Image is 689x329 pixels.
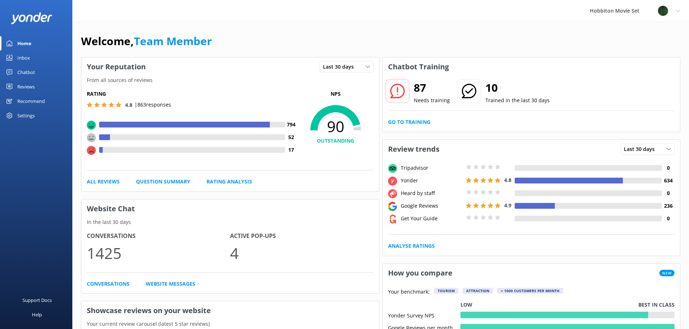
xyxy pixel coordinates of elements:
[87,90,298,98] h5: Rating
[285,133,298,141] h4: 52
[414,79,450,96] h2: 87
[399,189,464,197] div: Heard by staff
[136,178,190,186] a: Question Summary
[399,177,464,185] div: Yonder
[323,63,358,71] span: Last 30 days
[298,137,374,145] h4: OUTSTANDING
[659,270,675,276] span: New
[658,5,668,16] img: 34-1625720359.png
[388,242,435,250] a: Analyse Ratings
[662,202,675,210] h4: 236
[399,164,464,172] div: Tripadvisor
[17,36,31,51] div: Home
[81,76,379,84] p: From all sources of reviews
[87,280,129,288] a: Conversations
[434,288,458,294] div: Tourism
[504,177,511,183] span: 4.8
[662,177,675,185] h4: 634
[17,51,30,65] div: Inbox
[81,199,379,218] h3: Website Chat
[87,241,230,265] p: 1425
[125,101,132,108] span: 4.8
[460,301,472,309] p: Low
[81,301,379,320] h3: Showcase reviews on your website
[207,178,252,186] a: Rating Analysis
[463,288,493,294] div: Attraction
[32,307,42,322] div: Help
[298,117,374,135] span: 90
[230,241,373,265] p: 4
[624,145,659,153] span: Last 30 days
[399,202,464,210] div: Google Reviews
[17,94,45,108] div: Recommend
[504,202,511,209] span: 4.9
[81,320,379,328] p: Your current review carousel (latest 5 star reviews)
[135,101,171,109] p: | 863 responses
[146,280,195,288] a: Website Messages
[17,65,35,79] div: Chatbot
[497,288,563,294] div: > 1000 customers per month
[11,12,52,24] img: yonder-white-logo.png
[662,189,675,197] h4: 0
[22,293,52,307] div: Support Docs
[638,301,675,309] p: Best in class
[81,33,212,50] h1: Welcome,
[388,288,430,296] p: Your benchmark:
[285,121,298,129] h4: 794
[81,57,151,76] h3: Your Reputation
[87,231,230,241] h4: Conversations
[662,164,675,172] h4: 0
[230,231,373,241] h4: Active Pop-ups
[485,96,550,104] p: Trained in the last 30 days
[383,57,454,76] h3: Chatbot Training
[414,96,450,104] p: Needs training
[388,312,460,318] div: Yonder Survey NPS
[17,79,35,94] div: Reviews
[388,118,430,126] a: Go to Training
[134,34,212,48] a: Team Member
[298,90,374,98] p: NPS
[17,108,35,123] div: Settings
[87,178,120,186] a: All Reviews
[81,218,379,226] p: In the last 30 days
[285,146,298,154] h4: 17
[399,215,464,222] div: Get Your Guide
[662,215,675,222] h4: 0
[383,264,458,282] h3: How you compare
[485,79,550,96] h2: 10
[383,140,445,159] h3: Review trends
